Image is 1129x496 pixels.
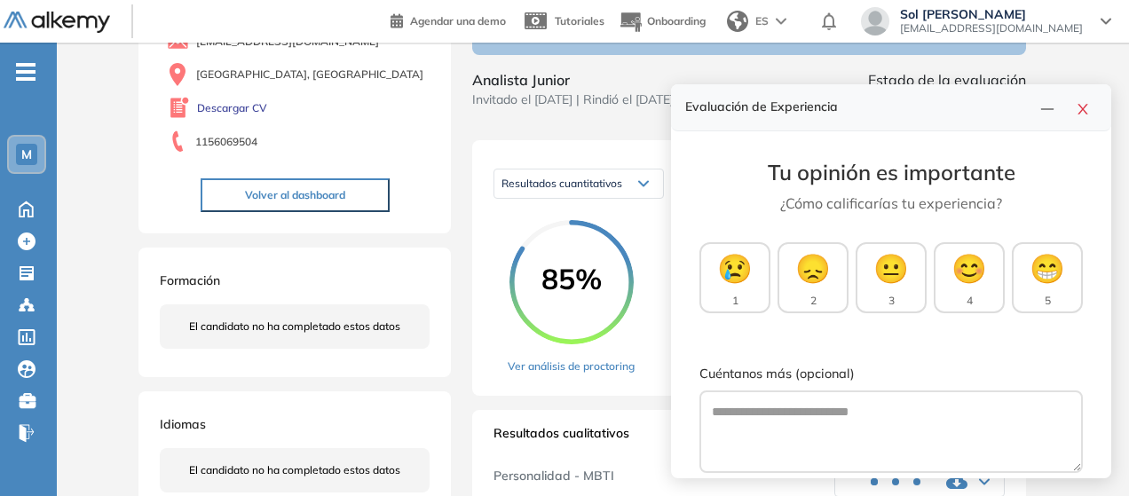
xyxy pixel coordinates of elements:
span: Sol [PERSON_NAME] [900,7,1083,21]
span: Analista Junior [472,69,674,91]
span: Onboarding [647,14,706,28]
span: Formación [160,272,220,288]
span: Tutoriales [555,14,604,28]
span: Resultados cuantitativos [501,177,622,190]
span: 5 [1045,293,1051,309]
a: Agendar una demo [391,9,506,30]
span: 😢 [717,247,753,289]
span: close [1076,102,1090,116]
span: 1 [732,293,738,309]
a: Ver análisis de proctoring [508,358,635,374]
span: El candidato no ha completado estos datos [189,319,400,335]
i: - [16,70,36,74]
button: 😁5 [1012,242,1083,313]
img: world [727,11,748,32]
span: El candidato no ha completado estos datos [189,462,400,478]
button: line [1033,95,1062,120]
span: 😐 [873,247,909,289]
span: 4 [967,293,973,309]
button: 😢1 [699,242,770,313]
h4: Evaluación de Experiencia [685,99,1033,114]
button: Volver al dashboard [201,178,390,212]
h3: Tu opinión es importante [699,160,1083,185]
span: Idiomas [160,416,206,432]
span: 😊 [951,247,987,289]
p: ¿Cómo calificarías tu experiencia? [699,193,1083,214]
span: line [1040,102,1054,116]
span: Resultados cualitativos [493,424,629,453]
span: 2 [810,293,817,309]
button: 😐3 [856,242,927,313]
span: [GEOGRAPHIC_DATA], [GEOGRAPHIC_DATA] [196,67,423,83]
button: close [1069,95,1097,120]
img: Logo [4,12,110,34]
span: M [21,147,32,161]
span: 😞 [795,247,831,289]
span: Estado de la evaluación [868,69,1026,91]
span: Invitado el [DATE] | Rindió el [DATE] [472,91,674,109]
button: 😊4 [934,242,1005,313]
img: arrow [776,18,786,25]
span: Agendar una demo [410,14,506,28]
span: 1156069504 [195,134,257,150]
label: Cuéntanos más (opcional) [699,365,1083,384]
button: 😞2 [778,242,849,313]
span: 3 [888,293,895,309]
span: ES [755,13,769,29]
span: [EMAIL_ADDRESS][DOMAIN_NAME] [900,21,1083,35]
button: Onboarding [619,3,706,41]
span: 😁 [1030,247,1065,289]
a: Descargar CV [197,100,267,116]
span: 85% [509,264,634,293]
